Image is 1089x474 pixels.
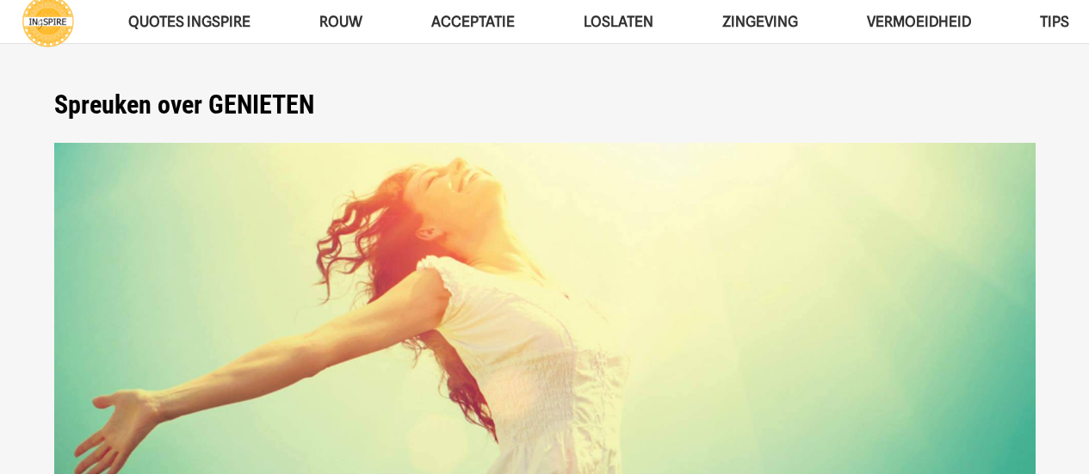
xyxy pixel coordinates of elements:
[867,13,971,30] span: VERMOEIDHEID
[1040,13,1069,30] span: TIPS
[128,13,251,30] span: QUOTES INGSPIRE
[431,13,515,30] span: Acceptatie
[584,13,653,30] span: Loslaten
[54,89,1036,120] h1: Spreuken over GENIETEN
[722,13,798,30] span: Zingeving
[319,13,362,30] span: ROUW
